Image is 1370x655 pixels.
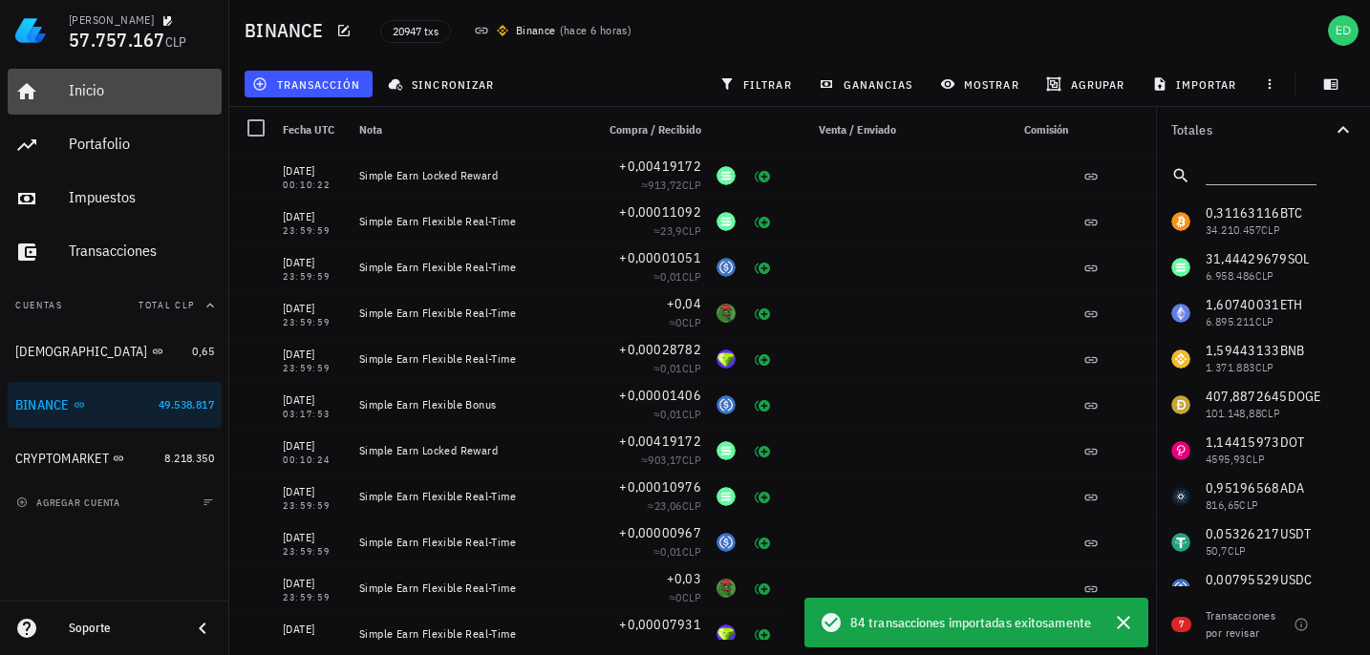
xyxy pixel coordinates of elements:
div: 23:59:59 [283,593,344,602]
span: CLP [682,407,701,421]
div: avatar [1328,15,1359,46]
span: +0,00000967 [619,524,701,541]
button: agrupar [1038,71,1136,97]
div: 03:17:53 [283,410,344,419]
div: [PERSON_NAME] [69,12,154,28]
div: Venta / Enviado [781,107,904,153]
span: CLP [682,315,701,329]
div: [DATE] [283,620,344,639]
span: importar [1156,76,1237,92]
img: LedgiFi [15,15,46,46]
div: 23:59:59 [283,547,344,557]
span: +0,00001051 [619,249,701,266]
div: Simple Earn Flexible Real-Time [359,214,579,229]
button: transacción [245,71,373,97]
div: Simple Earn Flexible Real-Time [359,306,579,321]
span: 23,06 [654,498,682,513]
div: [DEMOGRAPHIC_DATA] [15,344,148,360]
div: USDC-icon [717,395,736,414]
div: Simple Earn Locked Reward [359,168,579,183]
div: Simple Earn Flexible Real-Time [359,626,579,642]
div: Simple Earn Flexible Real-Time [359,535,579,550]
div: 23:59:59 [283,639,344,648]
div: Comisión [938,107,1076,153]
span: 0 [675,590,681,604]
span: +0,00001406 [619,387,701,404]
div: USDC-icon [717,533,736,552]
a: Inicio [8,69,222,115]
span: CLP [682,269,701,284]
div: 23:59:59 [283,364,344,373]
div: Soporte [69,621,176,636]
span: +0,00007931 [619,616,701,633]
button: sincronizar [380,71,506,97]
div: [DATE] [283,391,344,410]
button: importar [1144,71,1249,97]
div: USDC-icon [717,258,736,277]
div: [DATE] [283,345,344,364]
span: +0,00419172 [619,158,701,175]
span: +0,03 [667,570,701,587]
span: transacción [256,76,360,92]
span: Compra / Recibido [610,122,701,137]
div: 00:10:22 [283,180,344,190]
div: CRYPTOMARKET [15,451,109,467]
span: +0,00028782 [619,341,701,358]
span: filtrar [723,76,792,92]
div: 23:59:59 [283,272,344,282]
span: CLP [165,33,187,51]
span: ≈ [653,223,701,238]
span: 0,01 [660,407,682,421]
span: agregar cuenta [20,497,120,509]
span: ≈ [669,315,701,329]
div: [DATE] [283,253,344,272]
span: ≈ [653,361,701,375]
div: SOL-icon [717,212,736,231]
span: hace 6 horas [564,23,628,37]
div: BINANCE [15,397,70,413]
div: Simple Earn Flexible Real-Time [359,351,579,367]
span: 0 [675,315,681,329]
div: PIXEL-icon [717,624,736,644]
div: 23:59:59 [283,501,344,511]
span: sincronizar [392,76,494,92]
div: Impuestos [69,188,214,206]
span: Venta / Enviado [819,122,896,137]
h1: BINANCE [245,15,331,46]
div: Binance [516,21,556,40]
a: Portafolio [8,122,222,168]
div: PIXEL-icon [717,349,736,369]
img: 270.png [497,25,508,36]
div: PEPE-icon [717,304,736,323]
a: BINANCE 49.538.817 [8,382,222,428]
span: 20947 txs [393,21,439,42]
div: [DATE] [283,299,344,318]
div: [DATE] [283,574,344,593]
div: [DATE] [283,528,344,547]
a: Transacciones [8,229,222,275]
div: SOL-icon [717,441,736,460]
div: Inicio [69,81,214,99]
span: CLP [682,361,701,375]
div: Transacciones [69,242,214,260]
span: 903,17 [648,453,681,467]
span: ≈ [641,178,701,192]
div: Simple Earn Locked Reward [359,443,579,458]
div: 23:59:59 [283,318,344,327]
span: 913,72 [648,178,681,192]
span: Nota [359,122,382,137]
span: Fecha UTC [283,122,334,137]
span: 0,65 [192,344,214,358]
span: ≈ [653,269,701,284]
div: SOL-icon [717,487,736,506]
span: ≈ [669,636,701,650]
span: 49.538.817 [159,397,214,412]
span: mostrar [944,76,1019,92]
div: Transacciones por revisar [1206,607,1286,642]
div: [DATE] [283,482,344,501]
span: CLP [682,590,701,604]
div: PEPE-icon [717,579,736,598]
div: Nota [352,107,587,153]
span: CLP [682,178,701,192]
a: Impuestos [8,176,222,222]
